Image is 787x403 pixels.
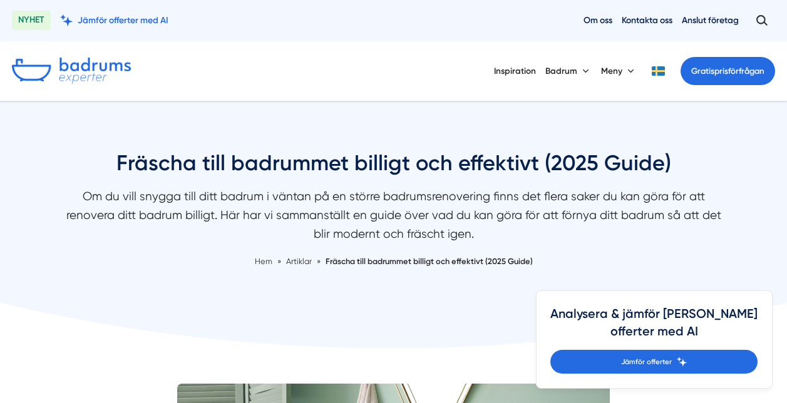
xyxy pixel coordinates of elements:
[545,55,592,86] button: Badrum
[12,58,131,84] img: Badrumsexperter.se logotyp
[62,149,726,187] h1: Fräscha till badrummet billigt och effektivt (2025 Guide)
[622,14,672,26] a: Kontakta oss
[277,255,281,268] span: »
[255,257,272,266] a: Hem
[12,11,51,30] span: NYHET
[62,255,726,268] nav: Breadcrumb
[60,14,168,26] a: Jämför offerter med AI
[550,350,758,374] a: Jämför offerter
[584,14,612,26] a: Om oss
[317,255,321,268] span: »
[682,14,739,26] a: Anslut företag
[62,187,726,249] p: Om du vill snygga till ditt badrum i väntan på en större badrumsrenovering finns det flera saker ...
[681,57,775,85] a: Gratisprisförfrågan
[78,14,168,26] span: Jämför offerter med AI
[326,257,533,266] a: Fräscha till badrummet billigt och effektivt (2025 Guide)
[494,55,536,86] a: Inspiration
[286,257,314,266] a: Artiklar
[550,305,758,350] h4: Analysera & jämför [PERSON_NAME] offerter med AI
[286,257,312,266] span: Artiklar
[601,55,637,86] button: Meny
[691,66,714,76] span: Gratis
[621,356,672,367] span: Jämför offerter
